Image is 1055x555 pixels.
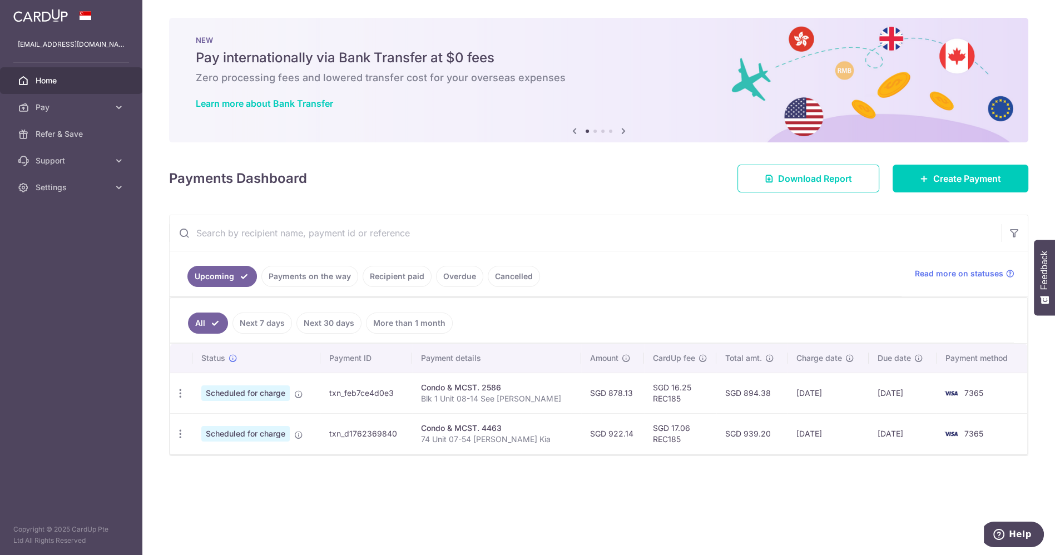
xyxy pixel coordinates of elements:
a: Next 7 days [232,313,292,334]
span: Total amt. [725,353,762,364]
button: Feedback - Show survey [1034,240,1055,315]
span: Feedback [1039,251,1049,290]
input: Search by recipient name, payment id or reference [170,215,1001,251]
a: Learn more about Bank Transfer [196,98,333,109]
div: Condo & MCST. 4463 [421,423,572,434]
span: Status [201,353,225,364]
span: 7365 [964,388,983,398]
td: [DATE] [869,373,937,413]
span: 7365 [964,429,983,438]
span: Charge date [796,353,842,364]
td: SGD 16.25 REC185 [644,373,716,413]
span: Create Payment [933,172,1001,185]
td: SGD 922.14 [581,413,644,454]
th: Payment method [937,344,1027,373]
iframe: Opens a widget where you can find more information [984,522,1044,549]
span: Refer & Save [36,128,109,140]
td: txn_feb7ce4d0e3 [320,373,412,413]
td: SGD 939.20 [716,413,788,454]
td: [DATE] [869,413,937,454]
span: Pay [36,102,109,113]
a: Read more on statuses [915,268,1014,279]
a: Recipient paid [363,266,432,287]
a: Next 30 days [296,313,361,334]
span: CardUp fee [653,353,695,364]
span: Home [36,75,109,86]
td: SGD 894.38 [716,373,788,413]
a: Payments on the way [261,266,358,287]
h4: Payments Dashboard [169,169,307,189]
span: Due date [878,353,911,364]
a: Overdue [436,266,483,287]
p: Blk 1 Unit 08-14 See [PERSON_NAME] [421,393,572,404]
a: Create Payment [893,165,1028,192]
div: Condo & MCST. 2586 [421,382,572,393]
th: Payment ID [320,344,412,373]
a: Download Report [737,165,879,192]
h6: Zero processing fees and lowered transfer cost for your overseas expenses [196,71,1002,85]
span: Scheduled for charge [201,385,290,401]
span: Settings [36,182,109,193]
img: Bank Card [940,386,962,400]
p: 74 Unit 07-54 [PERSON_NAME] Kia [421,434,572,445]
a: Cancelled [488,266,540,287]
img: Bank transfer banner [169,18,1028,142]
span: Amount [590,353,618,364]
p: NEW [196,36,1002,44]
span: Scheduled for charge [201,426,290,442]
p: [EMAIL_ADDRESS][DOMAIN_NAME] [18,39,125,50]
th: Payment details [412,344,581,373]
h5: Pay internationally via Bank Transfer at $0 fees [196,49,1002,67]
td: [DATE] [787,413,869,454]
span: Download Report [778,172,852,185]
td: SGD 878.13 [581,373,644,413]
a: All [188,313,228,334]
span: Read more on statuses [915,268,1003,279]
img: CardUp [13,9,68,22]
a: More than 1 month [366,313,453,334]
td: txn_d1762369840 [320,413,412,454]
td: SGD 17.06 REC185 [644,413,716,454]
span: Support [36,155,109,166]
td: [DATE] [787,373,869,413]
a: Upcoming [187,266,257,287]
img: Bank Card [940,427,962,440]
